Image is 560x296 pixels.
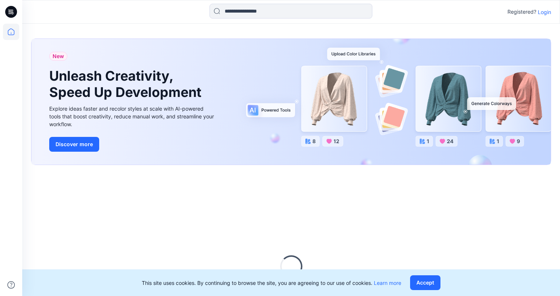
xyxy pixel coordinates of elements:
[507,7,536,16] p: Registered?
[49,137,99,152] button: Discover more
[374,280,401,286] a: Learn more
[538,8,551,16] p: Login
[49,68,205,100] h1: Unleash Creativity, Speed Up Development
[53,52,64,61] span: New
[49,137,216,152] a: Discover more
[49,105,216,128] div: Explore ideas faster and recolor styles at scale with AI-powered tools that boost creativity, red...
[142,279,401,287] p: This site uses cookies. By continuing to browse the site, you are agreeing to our use of cookies.
[410,275,440,290] button: Accept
